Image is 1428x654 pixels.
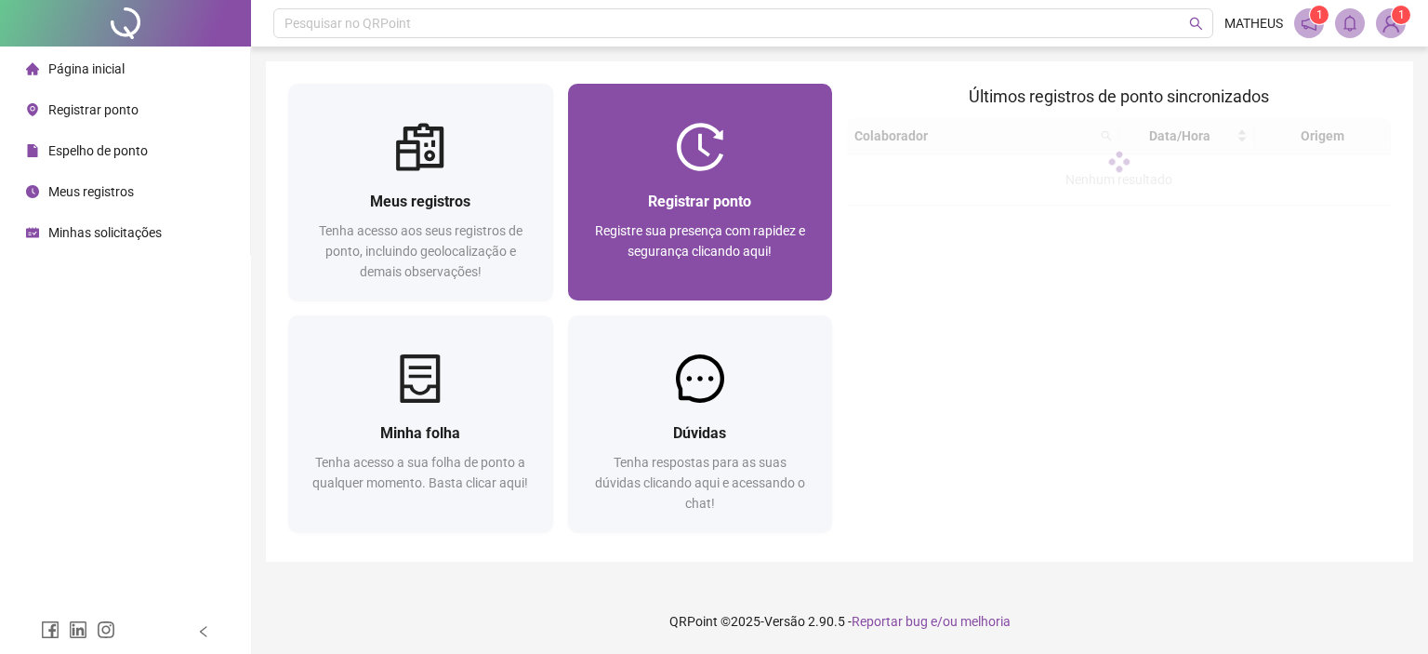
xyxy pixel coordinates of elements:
span: Meus registros [370,193,470,210]
a: Meus registrosTenha acesso aos seus registros de ponto, incluindo geolocalização e demais observa... [288,84,553,300]
span: clock-circle [26,185,39,198]
span: 1 [1316,8,1323,21]
a: DúvidasTenha respostas para as suas dúvidas clicando aqui e acessando o chat! [568,315,833,532]
span: Registrar ponto [48,102,139,117]
span: Tenha acesso a sua folha de ponto a qualquer momento. Basta clicar aqui! [312,455,528,490]
span: notification [1301,15,1317,32]
span: bell [1342,15,1358,32]
a: Minha folhaTenha acesso a sua folha de ponto a qualquer momento. Basta clicar aqui! [288,315,553,532]
sup: Atualize o seu contato no menu Meus Dados [1392,6,1410,24]
sup: 1 [1310,6,1329,24]
span: left [197,625,210,638]
a: Registrar pontoRegistre sua presença com rapidez e segurança clicando aqui! [568,84,833,300]
span: Espelho de ponto [48,143,148,158]
span: Registrar ponto [648,193,751,210]
span: Meus registros [48,184,134,199]
span: instagram [97,621,115,639]
span: Dúvidas [673,424,726,442]
span: search [1189,17,1203,31]
span: linkedin [69,621,87,639]
span: Versão [764,614,805,629]
footer: QRPoint © 2025 - 2.90.5 - [251,589,1428,654]
span: 1 [1398,8,1405,21]
span: home [26,62,39,75]
span: Últimos registros de ponto sincronizados [969,87,1269,106]
span: Reportar bug e/ou melhoria [852,614,1011,629]
span: facebook [41,621,59,639]
span: Minhas solicitações [48,225,162,240]
span: environment [26,103,39,116]
span: Registre sua presença com rapidez e segurança clicando aqui! [595,223,805,259]
img: 85101 [1377,9,1405,37]
span: Página inicial [48,61,125,76]
span: Tenha acesso aos seus registros de ponto, incluindo geolocalização e demais observações! [319,223,522,279]
span: file [26,144,39,157]
span: Tenha respostas para as suas dúvidas clicando aqui e acessando o chat! [595,455,805,511]
span: MATHEUS [1224,13,1283,33]
span: schedule [26,226,39,239]
span: Minha folha [380,424,460,442]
